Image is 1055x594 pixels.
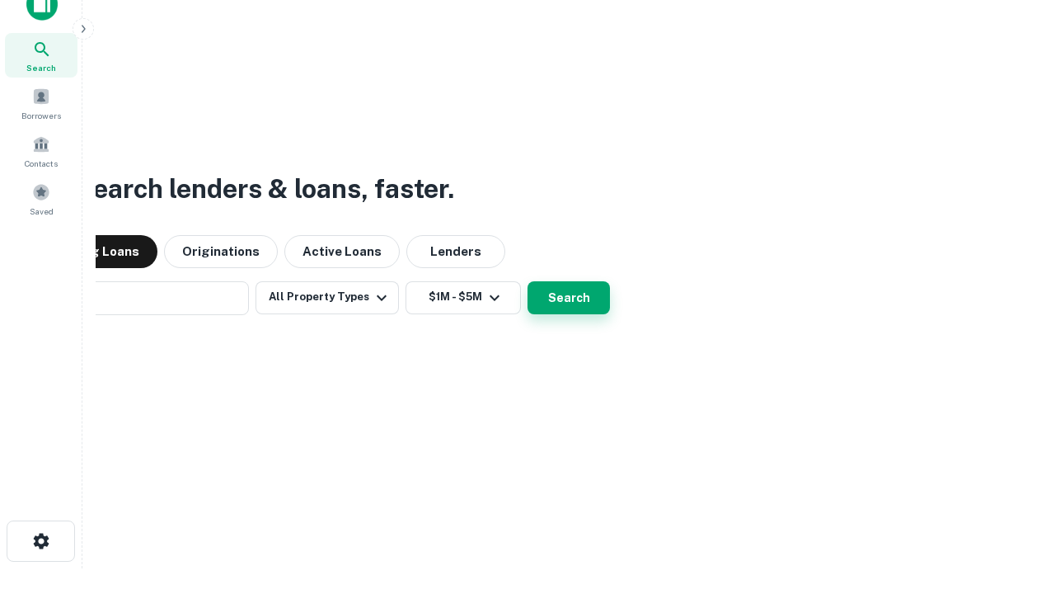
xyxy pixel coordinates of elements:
[5,33,77,78] a: Search
[5,177,77,221] a: Saved
[973,462,1055,541] iframe: Chat Widget
[284,235,400,268] button: Active Loans
[527,281,610,314] button: Search
[75,169,454,209] h3: Search lenders & loans, faster.
[406,235,505,268] button: Lenders
[30,205,54,218] span: Saved
[26,61,56,74] span: Search
[406,281,521,314] button: $1M - $5M
[256,281,399,314] button: All Property Types
[5,81,77,125] a: Borrowers
[21,109,61,122] span: Borrowers
[25,157,58,170] span: Contacts
[164,235,278,268] button: Originations
[5,129,77,173] a: Contacts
